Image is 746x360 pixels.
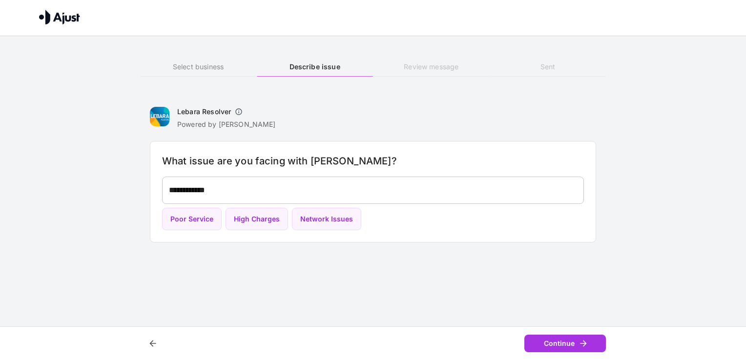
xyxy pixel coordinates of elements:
h6: Lebara Resolver [177,107,231,117]
h6: Sent [490,61,606,72]
img: Ajust [39,10,80,24]
h6: What issue are you facing with [PERSON_NAME]? [162,153,584,169]
button: Network Issues [292,208,361,231]
h6: Select business [140,61,256,72]
img: Lebara [150,107,169,126]
h6: Review message [373,61,489,72]
p: Powered by [PERSON_NAME] [177,120,276,129]
button: High Charges [226,208,288,231]
button: Continue [524,335,606,353]
h6: Describe issue [257,61,373,72]
button: Poor Service [162,208,222,231]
